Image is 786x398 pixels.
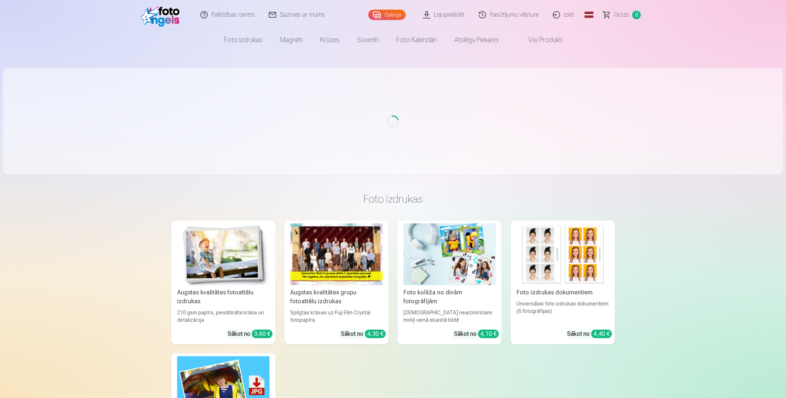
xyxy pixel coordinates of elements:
[516,223,609,285] img: Foto izdrukas dokumentiem
[632,11,641,19] span: 0
[177,192,609,206] h3: Foto izdrukas
[514,288,612,297] div: Foto izdrukas dokumentiem
[341,330,386,338] div: Sākot no
[478,330,499,338] div: 4,10 €
[397,220,502,344] a: Foto kolāža no divām fotogrāfijāmFoto kolāža no divām fotogrāfijām[DEMOGRAPHIC_DATA] neaizmirstam...
[567,330,612,338] div: Sākot no
[177,223,270,285] img: Augstas kvalitātes fotoattēlu izdrukas
[311,30,348,50] a: Krūzes
[400,288,499,306] div: Foto kolāža no divām fotogrāfijām
[614,10,629,19] span: Grozs
[215,30,271,50] a: Foto izdrukas
[287,288,386,306] div: Augstas kvalitātes grupu fotoattēlu izdrukas
[403,223,496,285] img: Foto kolāža no divām fotogrāfijām
[284,220,389,344] a: Augstas kvalitātes grupu fotoattēlu izdrukasSpilgtas krāsas uz Fuji Film Crystal fotopapīraSākot ...
[445,30,508,50] a: Atslēgu piekariņi
[400,309,499,324] div: [DEMOGRAPHIC_DATA] neaizmirstami mirkļi vienā skaistā bildē
[141,3,183,27] img: /fa1
[228,330,272,338] div: Sākot no
[174,288,272,306] div: Augstas kvalitātes fotoattēlu izdrukas
[454,330,499,338] div: Sākot no
[271,30,311,50] a: Magnēti
[511,220,615,344] a: Foto izdrukas dokumentiemFoto izdrukas dokumentiemUniversālas foto izdrukas dokumentiem (6 fotogr...
[368,10,406,20] a: Galerija
[387,30,445,50] a: Foto kalendāri
[591,330,612,338] div: 4,40 €
[348,30,387,50] a: Suvenīri
[252,330,272,338] div: 3,60 €
[508,30,571,50] a: Visi produkti
[287,309,386,324] div: Spilgtas krāsas uz Fuji Film Crystal fotopapīra
[514,300,612,324] div: Universālas foto izdrukas dokumentiem (6 fotogrāfijas)
[365,330,386,338] div: 4,30 €
[171,220,275,344] a: Augstas kvalitātes fotoattēlu izdrukasAugstas kvalitātes fotoattēlu izdrukas210 gsm papīrs, piesā...
[174,309,272,324] div: 210 gsm papīrs, piesātināta krāsa un detalizācija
